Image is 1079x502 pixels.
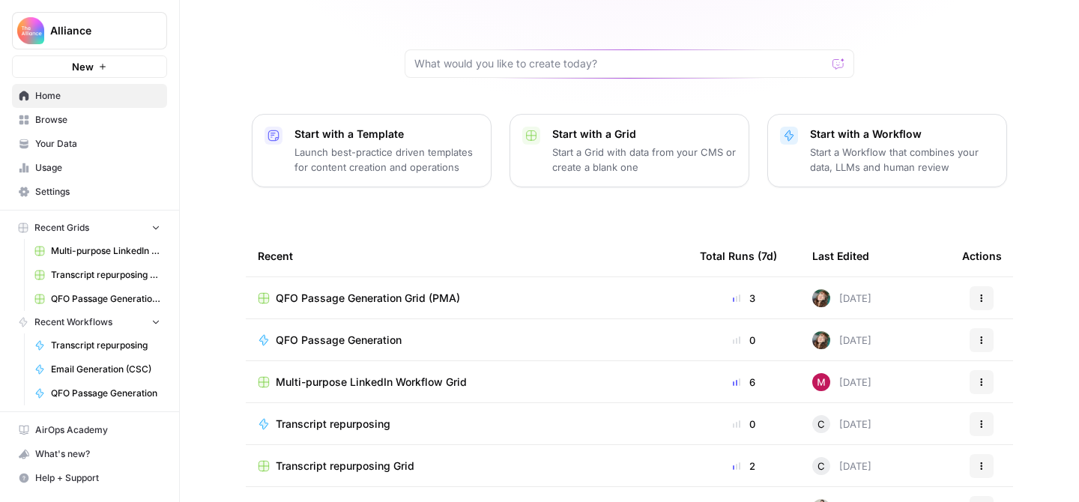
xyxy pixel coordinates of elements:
[817,417,825,432] span: C
[276,375,467,390] span: Multi-purpose LinkedIn Workflow Grid
[12,311,167,333] button: Recent Workflows
[13,443,166,465] div: What's new?
[767,114,1007,187] button: Start with a WorkflowStart a Workflow that combines your data, LLMs and human review
[51,244,160,258] span: Multi-purpose LinkedIn Workflow Grid
[258,375,676,390] a: Multi-purpose LinkedIn Workflow Grid
[276,417,390,432] span: Transcript repurposing
[258,291,676,306] a: QFO Passage Generation Grid (PMA)
[34,315,112,329] span: Recent Workflows
[12,217,167,239] button: Recent Grids
[12,108,167,132] a: Browse
[12,12,167,49] button: Workspace: Alliance
[12,156,167,180] a: Usage
[51,363,160,376] span: Email Generation (CSC)
[28,239,167,263] a: Multi-purpose LinkedIn Workflow Grid
[28,287,167,311] a: QFO Passage Generation Grid (PMA)
[12,418,167,442] a: AirOps Academy
[258,333,676,348] a: QFO Passage Generation
[962,235,1002,276] div: Actions
[12,55,167,78] button: New
[294,145,479,175] p: Launch best-practice driven templates for content creation and operations
[35,113,160,127] span: Browse
[34,221,89,235] span: Recent Grids
[812,457,871,475] div: [DATE]
[12,180,167,204] a: Settings
[812,373,871,391] div: [DATE]
[35,185,160,199] span: Settings
[51,387,160,400] span: QFO Passage Generation
[700,235,777,276] div: Total Runs (7d)
[51,339,160,352] span: Transcript repurposing
[700,375,788,390] div: 6
[812,331,871,349] div: [DATE]
[552,145,737,175] p: Start a Grid with data from your CMS or create a blank one
[51,292,160,306] span: QFO Passage Generation Grid (PMA)
[510,114,749,187] button: Start with a GridStart a Grid with data from your CMS or create a blank one
[258,235,676,276] div: Recent
[50,23,141,38] span: Alliance
[700,417,788,432] div: 0
[35,137,160,151] span: Your Data
[17,17,44,44] img: Alliance Logo
[700,459,788,474] div: 2
[294,127,479,142] p: Start with a Template
[28,357,167,381] a: Email Generation (CSC)
[812,373,830,391] img: zisfsfjavtjatavadd4sac4votan
[12,442,167,466] button: What's new?
[12,132,167,156] a: Your Data
[12,466,167,490] button: Help + Support
[812,289,871,307] div: [DATE]
[35,161,160,175] span: Usage
[252,114,492,187] button: Start with a TemplateLaunch best-practice driven templates for content creation and operations
[812,331,830,349] img: auytl9ei5tcnqodk4shm8exxpdku
[276,459,414,474] span: Transcript repurposing Grid
[51,268,160,282] span: Transcript repurposing Grid
[28,381,167,405] a: QFO Passage Generation
[276,333,402,348] span: QFO Passage Generation
[700,291,788,306] div: 3
[812,415,871,433] div: [DATE]
[810,145,994,175] p: Start a Workflow that combines your data, LLMs and human review
[35,471,160,485] span: Help + Support
[552,127,737,142] p: Start with a Grid
[72,59,94,74] span: New
[810,127,994,142] p: Start with a Workflow
[812,235,869,276] div: Last Edited
[700,333,788,348] div: 0
[12,84,167,108] a: Home
[414,56,826,71] input: What would you like to create today?
[258,459,676,474] a: Transcript repurposing Grid
[812,289,830,307] img: auytl9ei5tcnqodk4shm8exxpdku
[28,333,167,357] a: Transcript repurposing
[28,263,167,287] a: Transcript repurposing Grid
[276,291,460,306] span: QFO Passage Generation Grid (PMA)
[258,417,676,432] a: Transcript repurposing
[35,423,160,437] span: AirOps Academy
[35,89,160,103] span: Home
[817,459,825,474] span: C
